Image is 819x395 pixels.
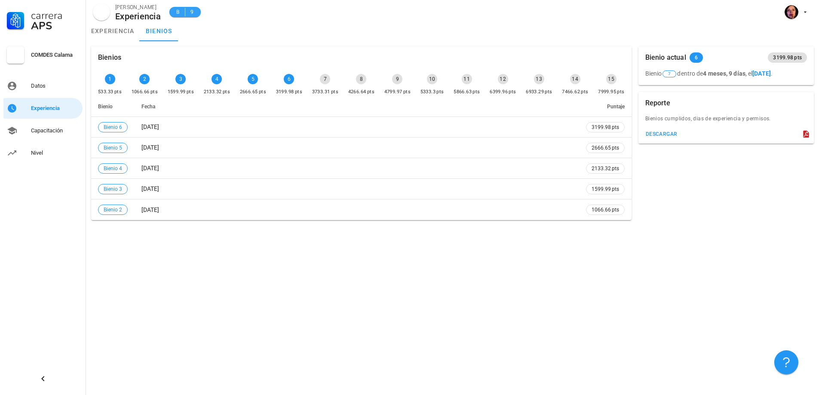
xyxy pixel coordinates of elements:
span: [DATE] [141,185,159,192]
div: 3733.31 pts [312,88,338,96]
b: [DATE] [752,70,771,77]
span: [DATE] [141,123,159,130]
a: Capacitación [3,120,83,141]
span: Bienio [98,104,113,110]
div: 4799.97 pts [384,88,411,96]
span: [DATE] [141,144,159,151]
span: 3199.98 pts [592,123,619,132]
a: bienios [140,21,178,41]
span: [DATE] [141,206,159,213]
span: Bienio 6 [104,122,122,132]
div: 5866.63 pts [454,88,480,96]
a: Nivel [3,143,83,163]
div: 10 [427,74,437,84]
div: Experiencia [115,12,161,21]
div: 3199.98 pts [276,88,302,96]
span: Bienio 4 [104,164,122,173]
div: Bienios [98,46,121,69]
span: 3199.98 pts [773,52,802,63]
div: Bienios cumplidos, dias de experiencia y permisos. [638,114,814,128]
div: 533.33 pts [98,88,122,96]
div: Nivel [31,150,79,156]
th: Puntaje [579,96,632,117]
div: Datos [31,83,79,89]
span: 6 [695,52,698,63]
div: 7 [320,74,330,84]
div: COMDES Calama [31,52,79,58]
span: 2133.32 pts [592,164,619,173]
div: 2666.65 pts [240,88,266,96]
div: 2 [139,74,150,84]
span: el . [748,70,773,77]
span: 7 [668,71,671,77]
div: 7999.95 pts [598,88,624,96]
a: Experiencia [3,98,83,119]
div: 1066.66 pts [132,88,158,96]
button: descargar [642,128,681,140]
span: 1066.66 pts [592,205,619,214]
div: 15 [606,74,617,84]
div: 1 [105,74,115,84]
div: 4 [212,74,222,84]
div: 2133.32 pts [204,88,230,96]
div: 3 [175,74,186,84]
div: 8 [356,74,366,84]
div: 5333.3 pts [420,88,444,96]
a: experiencia [86,21,140,41]
div: [PERSON_NAME] [115,3,161,12]
span: Bienio 2 [104,205,122,214]
div: Experiencia [31,105,79,112]
div: 6399.96 pts [490,88,516,96]
span: 2666.65 pts [592,144,619,152]
div: 7466.62 pts [562,88,588,96]
span: 9 [189,8,196,16]
div: avatar [785,5,798,19]
div: descargar [645,131,678,137]
b: 4 meses, 9 días [703,70,745,77]
span: Bienio 5 [104,143,122,153]
div: 6933.29 pts [526,88,552,96]
div: Capacitación [31,127,79,134]
span: Bienio dentro de , [645,70,747,77]
div: 11 [462,74,472,84]
span: B [175,8,181,16]
span: Fecha [141,104,155,110]
div: 9 [392,74,402,84]
div: 13 [534,74,544,84]
div: 1599.99 pts [168,88,194,96]
div: 5 [248,74,258,84]
div: 14 [570,74,580,84]
div: 12 [498,74,508,84]
span: Bienio 3 [104,184,122,194]
div: APS [31,21,79,31]
span: [DATE] [141,165,159,171]
div: Bienio actual [645,46,686,69]
div: Carrera [31,10,79,21]
div: Reporte [645,92,670,114]
th: Fecha [135,96,579,117]
th: Bienio [91,96,135,117]
div: 4266.64 pts [348,88,374,96]
a: Datos [3,76,83,96]
div: avatar [93,3,110,21]
span: Puntaje [607,104,625,110]
div: 6 [284,74,294,84]
span: 1599.99 pts [592,185,619,193]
